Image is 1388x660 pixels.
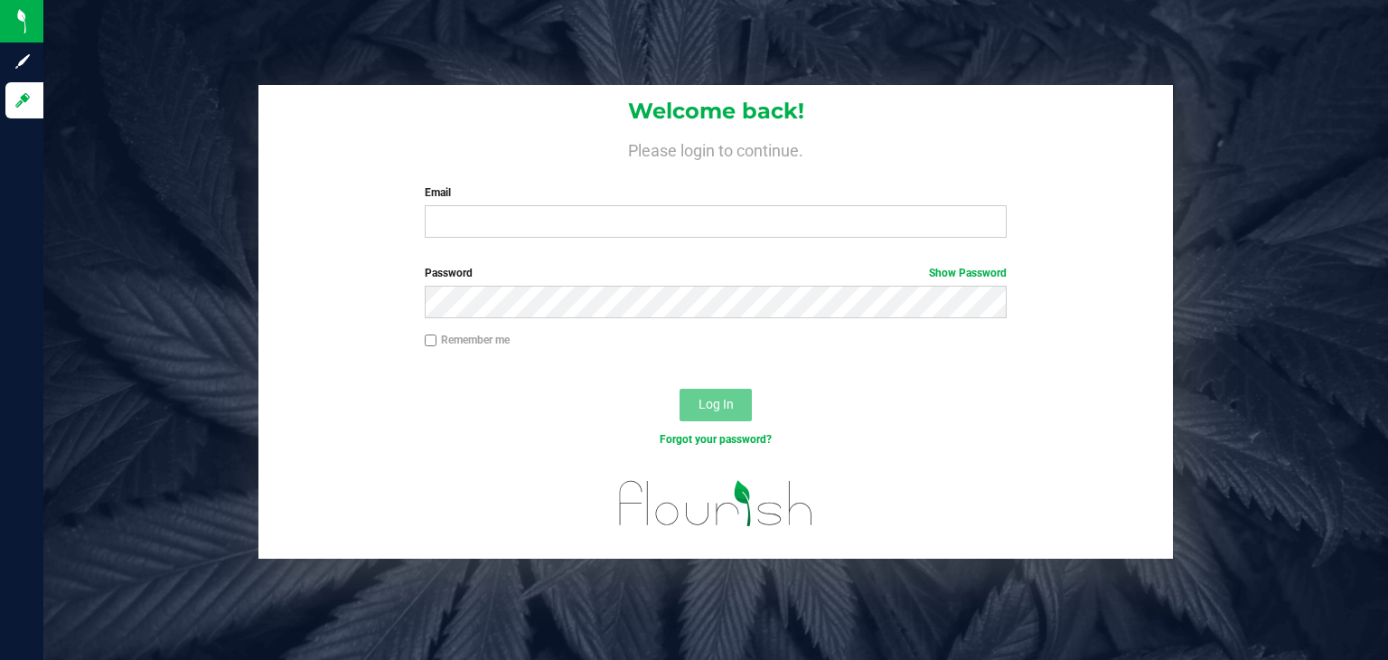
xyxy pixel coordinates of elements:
label: Email [425,184,1008,201]
label: Remember me [425,332,510,348]
inline-svg: Sign up [14,52,32,71]
h4: Please login to continue. [258,137,1173,159]
inline-svg: Log in [14,91,32,109]
span: Password [425,267,473,279]
span: Log In [699,397,734,411]
button: Log In [680,389,752,421]
a: Show Password [929,267,1007,279]
img: flourish_logo.svg [602,467,830,540]
input: Remember me [425,335,437,347]
h1: Welcome back! [258,99,1173,123]
a: Forgot your password? [660,433,772,446]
